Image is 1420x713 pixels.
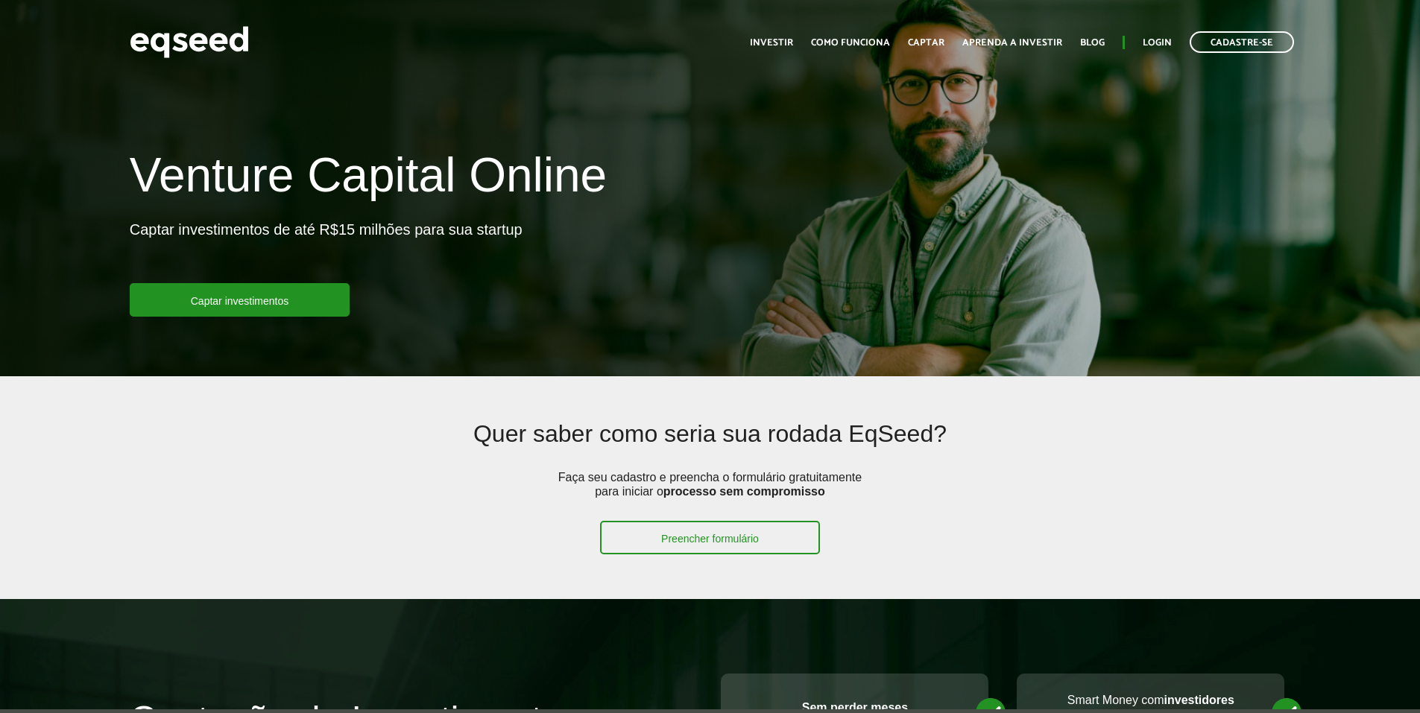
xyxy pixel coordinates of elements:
strong: processo sem compromisso [663,485,825,498]
p: Captar investimentos de até R$15 milhões para sua startup [130,221,523,283]
a: Preencher formulário [600,521,820,554]
a: Login [1143,38,1172,48]
a: Captar investimentos [130,283,350,317]
a: Aprenda a investir [962,38,1062,48]
h1: Venture Capital Online [130,149,607,209]
a: Blog [1080,38,1105,48]
a: Captar [908,38,944,48]
p: Faça seu cadastro e preencha o formulário gratuitamente para iniciar o [553,470,866,521]
a: Investir [750,38,793,48]
a: Como funciona [811,38,890,48]
img: EqSeed [130,22,249,62]
h2: Quer saber como seria sua rodada EqSeed? [247,421,1172,469]
a: Cadastre-se [1190,31,1294,53]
